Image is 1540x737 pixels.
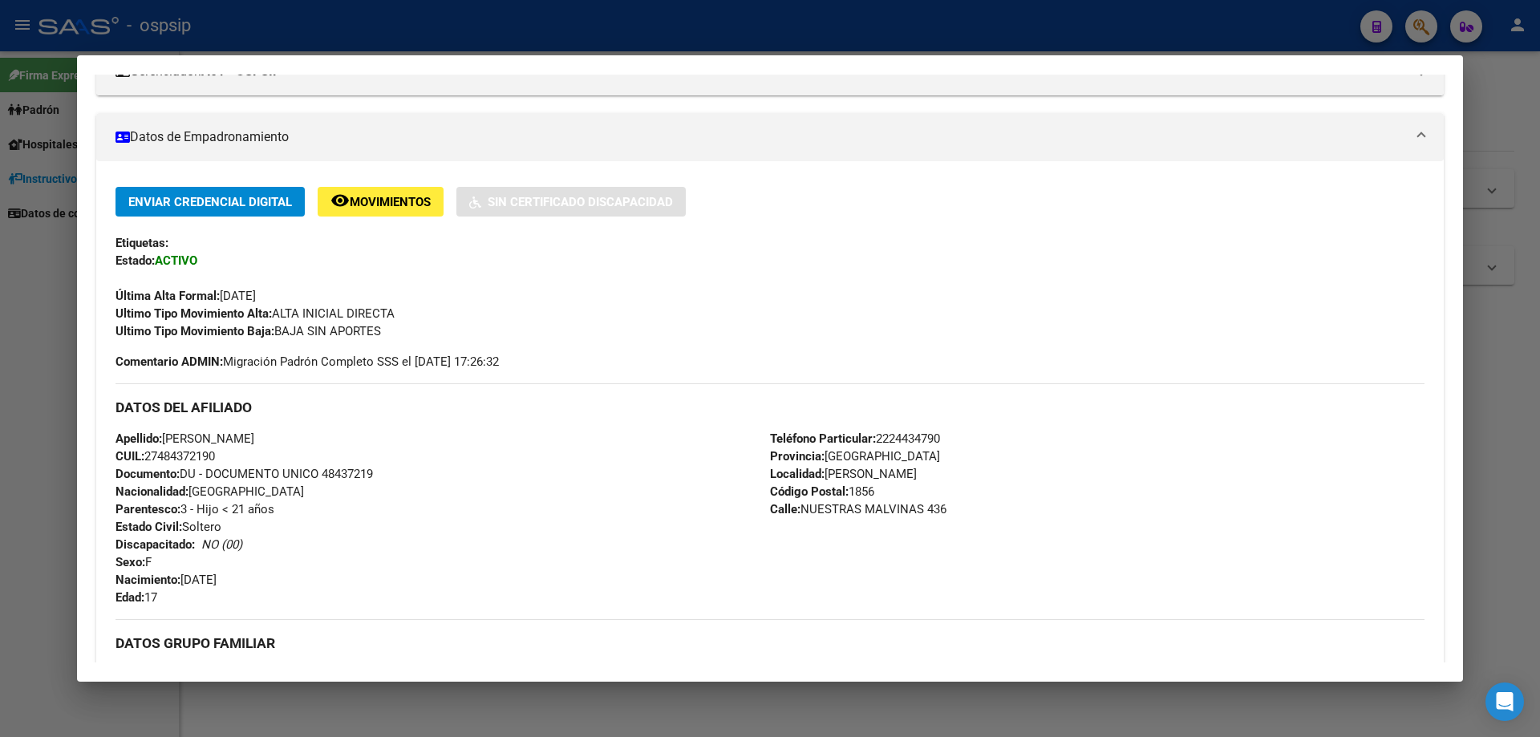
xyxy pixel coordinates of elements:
[770,502,800,516] strong: Calle:
[115,431,162,446] strong: Apellido:
[1485,682,1524,721] div: Open Intercom Messenger
[115,484,188,499] strong: Nacionalidad:
[115,449,215,464] span: 27484372190
[115,573,180,587] strong: Nacimiento:
[770,502,946,516] span: NUESTRAS MALVINAS 436
[115,555,152,569] span: F
[115,502,274,516] span: 3 - Hijo < 21 años
[488,195,673,209] span: Sin Certificado Discapacidad
[770,431,876,446] strong: Teléfono Particular:
[115,484,304,499] span: [GEOGRAPHIC_DATA]
[770,467,825,481] strong: Localidad:
[115,467,180,481] strong: Documento:
[115,187,305,217] button: Enviar Credencial Digital
[115,306,272,321] strong: Ultimo Tipo Movimiento Alta:
[115,520,182,534] strong: Estado Civil:
[96,113,1444,161] mat-expansion-panel-header: Datos de Empadronamiento
[115,573,217,587] span: [DATE]
[115,555,145,569] strong: Sexo:
[770,449,940,464] span: [GEOGRAPHIC_DATA]
[115,289,256,303] span: [DATE]
[115,634,1424,652] h3: DATOS GRUPO FAMILIAR
[115,431,254,446] span: [PERSON_NAME]
[115,306,395,321] span: ALTA INICIAL DIRECTA
[456,187,686,217] button: Sin Certificado Discapacidad
[770,484,849,499] strong: Código Postal:
[115,128,1405,147] mat-panel-title: Datos de Empadronamiento
[770,431,940,446] span: 2224434790
[115,590,157,605] span: 17
[115,353,499,371] span: Migración Padrón Completo SSS el [DATE] 17:26:32
[115,467,373,481] span: DU - DOCUMENTO UNICO 48437219
[318,187,444,217] button: Movimientos
[115,253,155,268] strong: Estado:
[770,449,825,464] strong: Provincia:
[115,590,144,605] strong: Edad:
[770,484,874,499] span: 1856
[115,324,381,338] span: BAJA SIN APORTES
[115,289,220,303] strong: Última Alta Formal:
[115,324,274,338] strong: Ultimo Tipo Movimiento Baja:
[115,236,168,250] strong: Etiquetas:
[115,449,144,464] strong: CUIL:
[128,195,292,209] span: Enviar Credencial Digital
[115,537,195,552] strong: Discapacitado:
[115,354,223,369] strong: Comentario ADMIN:
[770,467,917,481] span: [PERSON_NAME]
[155,253,197,268] strong: ACTIVO
[115,399,1424,416] h3: DATOS DEL AFILIADO
[115,520,221,534] span: Soltero
[330,191,350,210] mat-icon: remove_red_eye
[201,537,242,552] i: NO (00)
[350,195,431,209] span: Movimientos
[115,502,180,516] strong: Parentesco:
